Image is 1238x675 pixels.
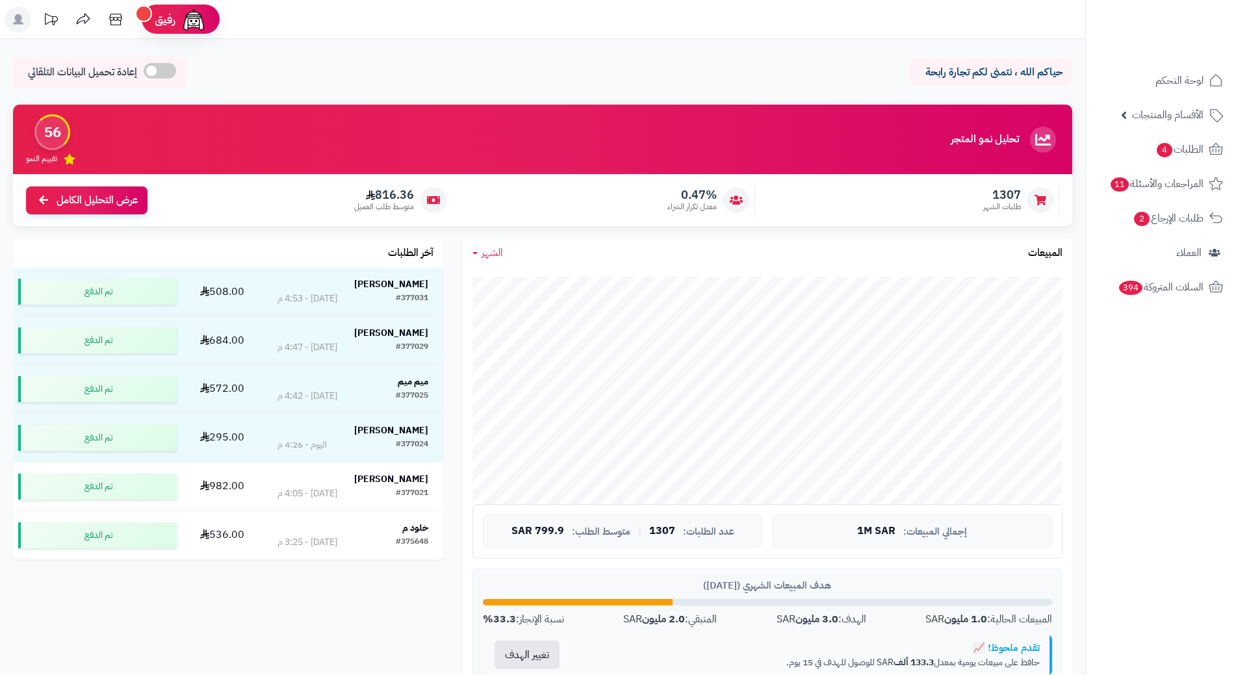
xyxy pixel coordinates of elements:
[903,526,967,537] span: إجمالي المبيعات:
[581,641,1040,655] div: تقدم ملحوظ! 📈
[396,341,428,354] div: #377029
[951,134,1019,146] h3: تحليل نمو المتجر
[277,487,337,500] div: [DATE] - 4:05 م
[925,612,1052,627] div: المبيعات الحالية: SAR
[155,12,175,27] span: رفيق
[18,522,177,548] div: تم الدفع
[277,341,337,354] div: [DATE] - 4:47 م
[894,656,934,669] strong: 133.3 ألف
[57,193,138,208] span: عرض التحليل الكامل
[1109,175,1204,193] span: المراجعات والأسئلة
[277,536,337,549] div: [DATE] - 3:25 م
[983,201,1021,212] span: طلبات الشهر
[1155,71,1204,90] span: لوحة التحكم
[354,326,428,340] strong: [PERSON_NAME]
[667,201,717,212] span: معدل تكرار الشراء
[1094,168,1230,199] a: المراجعات والأسئلة11
[26,186,148,214] a: عرض التحليل الكامل
[402,521,428,535] strong: خلود م
[1094,272,1230,303] a: السلات المتروكة394
[1157,143,1172,157] span: 4
[34,6,67,36] a: تحديثات المنصة
[1094,237,1230,268] a: العملاء
[1094,65,1230,96] a: لوحة التحكم
[667,188,717,202] span: 0.47%
[277,292,337,305] div: [DATE] - 4:53 م
[18,425,177,451] div: تم الدفع
[920,65,1063,80] p: حياكم الله ، نتمنى لكم تجارة رابحة
[182,463,263,511] td: 982.00
[944,611,987,627] strong: 1.0 مليون
[1094,134,1230,165] a: الطلبات4
[18,474,177,500] div: تم الدفع
[482,245,503,261] span: الشهر
[1094,203,1230,234] a: طلبات الإرجاع2
[1176,244,1202,262] span: العملاء
[642,611,685,627] strong: 2.0 مليون
[638,526,641,536] span: |
[354,472,428,486] strong: [PERSON_NAME]
[511,526,564,537] span: 799.9 SAR
[483,579,1052,592] div: هدف المبيعات الشهري ([DATE])
[1155,140,1204,159] span: الطلبات
[1133,209,1204,227] span: طلبات الإرجاع
[857,526,896,537] span: 1M SAR
[398,375,428,388] strong: ميم ميم
[354,188,414,202] span: 816.36
[777,612,866,627] div: الهدف: SAR
[396,487,428,500] div: #377021
[396,390,428,403] div: #377025
[1134,212,1150,226] span: 2
[28,65,137,80] span: إعادة تحميل البيانات التلقائي
[182,268,263,316] td: 508.00
[354,277,428,291] strong: [PERSON_NAME]
[1028,248,1063,259] h3: المبيعات
[649,526,675,537] span: 1307
[1118,278,1204,296] span: السلات المتروكة
[182,511,263,559] td: 536.00
[483,612,564,627] div: نسبة الإنجاز:
[396,536,428,549] div: #375648
[983,188,1021,202] span: 1307
[683,526,734,537] span: عدد الطلبات:
[581,656,1040,669] p: حافظ على مبيعات يومية بمعدل SAR للوصول للهدف في 15 يوم.
[182,414,263,462] td: 295.00
[388,248,433,259] h3: آخر الطلبات
[1111,177,1129,192] span: 11
[354,424,428,437] strong: [PERSON_NAME]
[277,439,327,452] div: اليوم - 4:26 م
[1132,106,1204,124] span: الأقسام والمنتجات
[472,246,503,261] a: الشهر
[18,279,177,305] div: تم الدفع
[623,612,717,627] div: المتبقي: SAR
[396,292,428,305] div: #377031
[483,611,516,627] strong: 33.3%
[354,201,414,212] span: متوسط طلب العميل
[26,153,57,164] span: تقييم النمو
[495,641,560,669] button: تغيير الهدف
[181,6,207,32] img: ai-face.png
[182,316,263,364] td: 684.00
[795,611,838,627] strong: 3.0 مليون
[18,327,177,353] div: تم الدفع
[277,390,337,403] div: [DATE] - 4:42 م
[1119,281,1142,295] span: 394
[182,365,263,413] td: 572.00
[572,526,630,537] span: متوسط الطلب:
[396,439,428,452] div: #377024
[18,376,177,402] div: تم الدفع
